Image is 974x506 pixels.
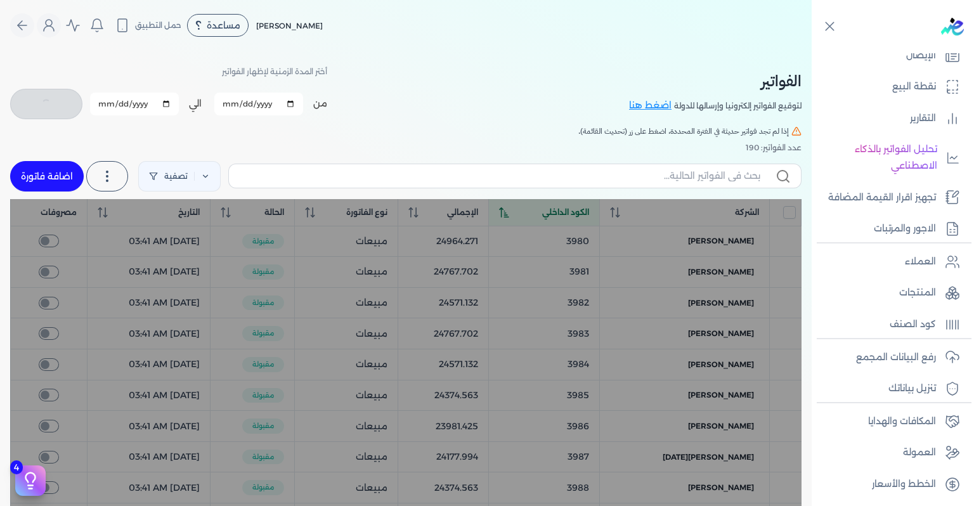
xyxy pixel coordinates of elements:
p: لتوقيع الفواتير إلكترونيا وإرسالها للدولة [674,98,802,114]
a: الإيصال [812,42,966,69]
label: الي [189,97,202,110]
a: اضغط هنا [629,99,674,113]
p: الإيصال [906,48,936,64]
a: تنزيل بياناتك [812,375,966,402]
a: التقارير [812,105,966,132]
a: رفع البيانات المجمع [812,344,966,371]
p: الاجور والمرتبات [874,221,936,237]
p: الخطط والأسعار [872,476,936,493]
h2: الفواتير [629,70,802,93]
p: التقارير [910,110,936,127]
p: تجهيز اقرار القيمة المضافة [828,190,936,206]
p: تحليل الفواتير بالذكاء الاصطناعي [818,141,937,174]
a: الاجور والمرتبات [812,216,966,242]
a: تحليل الفواتير بالذكاء الاصطناعي [812,136,966,179]
a: تجهيز اقرار القيمة المضافة [812,185,966,211]
input: بحث في الفواتير الحالية... [239,169,760,183]
a: الخطط والأسعار [812,471,966,498]
label: من [313,97,327,110]
a: المنتجات [812,280,966,306]
a: العمولة [812,439,966,466]
div: عدد الفواتير: 190 [10,142,802,153]
span: مساعدة [207,21,240,30]
span: 4 [10,460,23,474]
p: العملاء [905,254,936,270]
button: 4 [15,465,46,496]
a: كود الصنف [812,311,966,338]
p: أختر المدة الزمنية لإظهار الفواتير [222,63,327,80]
a: المكافات والهدايا [812,408,966,435]
span: [PERSON_NAME] [256,21,323,30]
p: تنزيل بياناتك [888,380,936,397]
a: العملاء [812,249,966,275]
p: المنتجات [899,285,936,301]
p: العمولة [903,444,936,461]
p: المكافات والهدايا [868,413,936,430]
a: نقطة البيع [812,74,966,100]
button: حمل التطبيق [112,15,185,36]
span: حمل التطبيق [135,20,181,31]
a: اضافة فاتورة [10,161,84,191]
p: رفع البيانات المجمع [856,349,936,366]
div: مساعدة [187,14,249,37]
a: تصفية [138,161,221,191]
p: نقطة البيع [892,79,936,95]
img: logo [941,18,964,36]
span: إذا لم تجد فواتير حديثة في الفترة المحددة، اضغط على زر (تحديث القائمة). [578,126,789,137]
p: كود الصنف [890,316,936,333]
